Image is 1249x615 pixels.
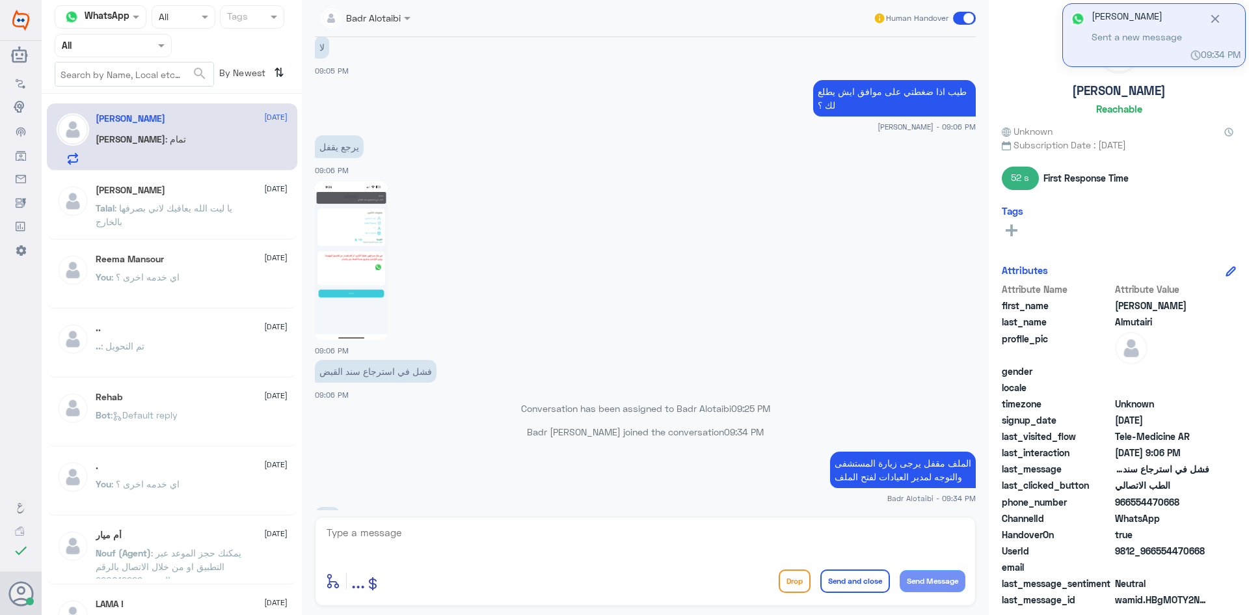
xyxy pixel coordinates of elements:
span: Tele-Medicine AR [1115,430,1209,443]
button: Send and close [820,569,890,593]
span: First Response Time [1043,171,1129,185]
span: By Newest [214,62,269,88]
span: Almutairi [1115,315,1209,329]
span: 09:34 PM [724,426,764,437]
span: [DATE] [264,111,288,123]
button: Send Message [900,570,965,592]
span: : تمام [165,133,186,144]
span: Bot [96,409,111,420]
p: 17/8/2025, 9:06 PM [315,360,436,383]
i: ⇅ [274,62,284,83]
span: 0 [1115,577,1209,590]
span: HandoverOn [1002,528,1112,541]
span: 966554470668 [1115,495,1209,509]
span: last_message_sentiment [1002,577,1112,590]
span: email [1002,560,1112,574]
h5: Nora Almutairi [96,113,165,124]
span: ChannelId [1002,512,1112,525]
span: .. [96,340,101,351]
span: ... [351,569,365,592]
p: [PERSON_NAME] [1092,9,1182,29]
span: : تم التحويل [101,340,144,351]
h5: [PERSON_NAME] [1072,83,1166,98]
span: 09:06 PM [315,390,349,399]
p: Conversation has been assigned to Badr Alotaibi [315,402,976,415]
span: You [96,478,111,489]
span: gender [1002,364,1112,378]
span: Attribute Value [1115,282,1209,296]
span: : Default reply [111,409,178,420]
span: 09:25 PM [731,403,770,414]
span: You [96,271,111,282]
span: [DATE] [264,252,288,264]
img: defaultAdmin.png [57,392,89,424]
span: last_name [1002,315,1112,329]
h5: LAMA ! [96,599,124,610]
span: locale [1002,381,1112,394]
input: Search by Name, Local etc… [55,62,213,86]
span: true [1115,528,1209,541]
span: Talal [96,202,114,213]
span: Subscription Date : [DATE] [1002,138,1236,152]
button: search [192,63,208,85]
span: 2025-08-17T18:01:11.908Z [1115,413,1209,427]
span: Nouf (Agent) [96,547,151,558]
img: 1103701897876512.jpg [315,182,388,340]
span: last_interaction [1002,446,1112,459]
p: 17/8/2025, 9:34 PM [830,452,976,488]
h5: Reema Mansour [96,254,164,265]
span: 09:34 PM [1190,48,1241,61]
div: Tags [225,9,248,26]
span: 09:05 PM [315,66,349,75]
h5: Talal Alruwaished [96,185,165,196]
span: Sent a new message [1092,30,1182,44]
span: : اي خدمه اخرى ؟ [111,271,180,282]
span: 09:06 PM [315,166,349,174]
span: Human Handover [886,12,948,24]
span: first_name [1002,299,1112,312]
span: null [1115,560,1209,574]
span: [DATE] [264,528,288,540]
span: signup_date [1002,413,1112,427]
span: [DATE] [264,321,288,333]
img: defaultAdmin.png [1115,332,1148,364]
span: Nora [1115,299,1209,312]
img: defaultAdmin.png [57,323,89,355]
span: الطب الاتصالي [1115,478,1209,492]
img: defaultAdmin.png [57,530,89,562]
p: Badr [PERSON_NAME] joined the conversation [315,425,976,439]
span: 2 [1115,512,1209,525]
span: : يا ليت الله يعافيك لاني بصرفها بالخارج [96,202,232,227]
button: Avatar [8,581,33,606]
h6: Reachable [1096,103,1142,115]
span: : يمكنك حجز الموعد عبر التطبيق او من خلال الاتصال بالرقم الموحد 920012222 [96,547,241,586]
span: Badr Alotaibi - 09:34 PM [887,493,976,504]
h6: Attributes [1002,264,1048,276]
i: check [13,543,29,558]
span: [PERSON_NAME] - 09:06 PM [878,121,976,132]
span: null [1115,364,1209,378]
button: ... [351,566,365,595]
img: Widebot Logo [12,10,29,31]
p: 17/8/2025, 9:06 PM [315,135,364,158]
img: defaultAdmin.png [57,185,89,217]
span: last_message [1002,462,1112,476]
h5: . [96,461,98,472]
button: Drop [779,569,811,593]
img: defaultAdmin.png [57,461,89,493]
h5: أم ميار [96,530,122,541]
span: 9812_966554470668 [1115,544,1209,558]
span: 52 s [1002,167,1039,190]
span: فشل في استرجاع سند القبض [1115,462,1209,476]
span: Attribute Name [1002,282,1112,296]
span: profile_pic [1002,332,1112,362]
span: UserId [1002,544,1112,558]
span: last_clicked_button [1002,478,1112,492]
span: Unknown [1002,124,1053,138]
span: [DATE] [264,390,288,402]
span: [PERSON_NAME] [96,133,165,144]
span: null [1115,381,1209,394]
img: whatsapp.png [62,7,81,27]
span: 09:06 PM [315,346,349,355]
span: 2025-08-17T18:06:56.906Z [1115,446,1209,459]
